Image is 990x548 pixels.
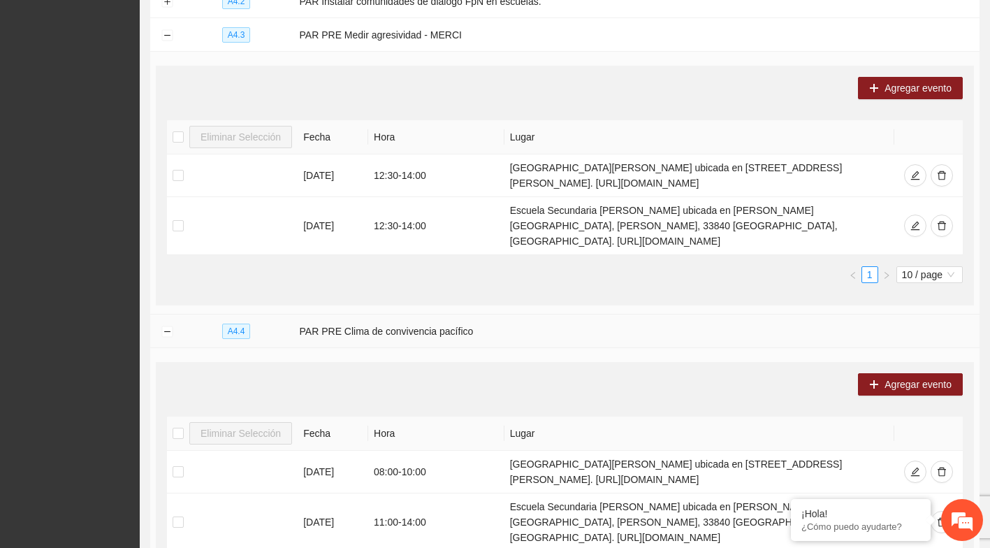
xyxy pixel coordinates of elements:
[931,164,953,187] button: delete
[910,221,920,232] span: edit
[845,266,861,283] button: left
[298,197,368,255] td: [DATE]
[294,315,980,348] td: PAR PRE Clima de convivencia pacífico
[878,266,895,283] button: right
[904,461,926,483] button: edit
[904,164,926,187] button: edit
[298,451,368,493] td: [DATE]
[869,83,879,94] span: plus
[368,120,504,154] th: Hora
[937,171,947,182] span: delete
[904,215,926,237] button: edit
[7,382,266,431] textarea: Escriba su mensaje y pulse “Intro”
[937,467,947,478] span: delete
[222,324,251,339] span: A4.4
[862,267,878,282] a: 1
[885,377,952,392] span: Agregar evento
[73,71,235,89] div: Chatee con nosotros ahora
[298,417,368,451] th: Fecha
[858,373,963,396] button: plusAgregar evento
[504,154,894,197] td: [GEOGRAPHIC_DATA][PERSON_NAME] ubicada en [STREET_ADDRESS][PERSON_NAME]. [URL][DOMAIN_NAME]
[858,77,963,99] button: plusAgregar evento
[937,517,947,528] span: delete
[294,18,980,52] td: PAR PRE Medir agresividad - MERCI
[298,120,368,154] th: Fecha
[931,215,953,237] button: delete
[910,171,920,182] span: edit
[801,521,920,532] p: ¿Cómo puedo ayudarte?
[368,154,504,197] td: 12:30 - 14:00
[504,417,894,451] th: Lugar
[368,417,504,451] th: Hora
[861,266,878,283] li: 1
[81,187,193,328] span: Estamos en línea.
[845,266,861,283] li: Previous Page
[368,451,504,493] td: 08:00 - 10:00
[878,266,895,283] li: Next Page
[298,154,368,197] td: [DATE]
[368,197,504,255] td: 12:30 - 14:00
[504,451,894,493] td: [GEOGRAPHIC_DATA][PERSON_NAME] ubicada en [STREET_ADDRESS][PERSON_NAME]. [URL][DOMAIN_NAME]
[801,508,920,519] div: ¡Hola!
[937,221,947,232] span: delete
[161,326,173,338] button: Collapse row
[504,197,894,255] td: Escuela Secundaria [PERSON_NAME] ubicada en [PERSON_NAME][GEOGRAPHIC_DATA], [PERSON_NAME], 33840 ...
[885,80,952,96] span: Agregar evento
[882,271,891,280] span: right
[222,27,251,43] span: A4.3
[896,266,963,283] div: Page Size
[931,461,953,483] button: delete
[189,422,292,445] button: Eliminar Selección
[161,30,173,41] button: Collapse row
[849,271,857,280] span: left
[189,126,292,148] button: Eliminar Selección
[504,120,894,154] th: Lugar
[229,7,263,41] div: Minimizar ventana de chat en vivo
[902,267,957,282] span: 10 / page
[869,380,879,391] span: plus
[910,467,920,478] span: edit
